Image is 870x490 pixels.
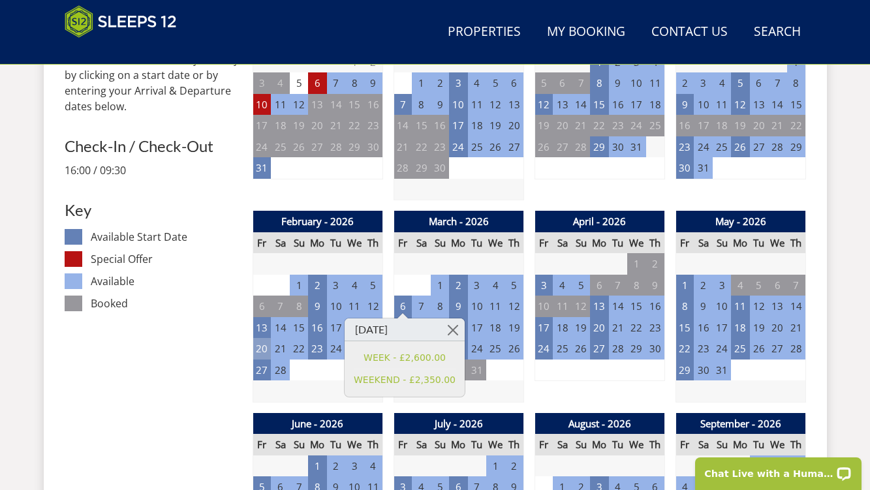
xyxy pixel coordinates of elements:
td: 28 [394,157,412,179]
th: Tu [327,232,345,254]
td: 12 [486,94,505,115]
th: March - 2026 [394,211,523,232]
th: Th [364,434,382,455]
td: 8 [431,296,449,317]
td: 9 [449,296,467,317]
th: Tu [609,232,627,254]
td: 14 [327,94,345,115]
td: 3 [327,275,345,296]
td: 21 [768,115,786,136]
td: 19 [364,317,382,339]
th: Tu [468,434,486,455]
iframe: Customer reviews powered by Trustpilot [58,46,195,57]
td: 19 [535,115,553,136]
td: 7 [394,94,412,115]
td: 14 [787,296,805,317]
td: 21 [394,136,412,158]
td: 10 [449,94,467,115]
td: 6 [308,72,326,94]
td: 13 [253,317,271,339]
td: 13 [768,296,786,317]
td: 24 [253,136,271,158]
td: 28 [768,136,786,158]
td: 11 [345,296,364,317]
td: 14 [768,94,786,115]
td: 20 [768,317,786,339]
td: 14 [271,317,289,339]
th: Sa [553,232,571,254]
td: 30 [676,157,694,179]
th: Tu [327,434,345,455]
td: 29 [412,157,430,179]
th: Fr [394,232,412,254]
th: Su [290,232,308,254]
td: 16 [364,94,382,115]
td: 25 [713,136,731,158]
th: Fr [253,434,271,455]
td: 10 [468,296,486,317]
td: 4 [486,275,505,296]
a: Properties [443,18,526,47]
th: Mo [449,434,467,455]
td: 24 [535,338,553,360]
td: 30 [431,157,449,179]
th: Th [364,232,382,254]
td: 3 [449,72,467,94]
td: 13 [590,296,608,317]
th: We [486,434,505,455]
th: Su [713,232,731,254]
td: 3 [468,275,486,296]
td: 22 [590,115,608,136]
a: WEEK - £2,600.00 [354,351,456,365]
th: Mo [308,434,326,455]
td: 8 [590,72,608,94]
td: 13 [505,94,523,115]
td: 9 [694,296,712,317]
td: 9 [646,275,664,296]
td: 7 [412,296,430,317]
td: 15 [290,317,308,339]
td: 19 [290,115,308,136]
td: 12 [505,296,523,317]
td: 17 [627,94,645,115]
td: 15 [676,317,694,339]
td: 13 [308,94,326,115]
td: 26 [290,136,308,158]
th: We [768,232,786,254]
td: 27 [253,360,271,381]
td: 4 [553,275,571,296]
td: 10 [694,94,712,115]
td: 24 [327,338,345,360]
td: 18 [468,115,486,136]
td: 19 [572,317,590,339]
th: Th [505,232,523,254]
td: 29 [787,136,805,158]
td: 26 [572,338,590,360]
th: July - 2026 [394,413,523,435]
td: 9 [364,72,382,94]
th: Su [572,434,590,455]
td: 29 [345,136,364,158]
p: You can browse the calendar to find an available start date for your stay by clicking on a start ... [65,36,242,114]
td: 16 [676,115,694,136]
td: 9 [676,94,694,115]
td: 23 [646,317,664,339]
th: Sa [271,434,289,455]
td: 27 [750,136,768,158]
dd: Available [91,273,241,289]
td: 10 [627,72,645,94]
td: 19 [750,317,768,339]
td: 8 [787,72,805,94]
td: 8 [676,296,694,317]
td: 12 [750,296,768,317]
th: We [486,232,505,254]
td: 17 [713,317,731,339]
th: Th [787,232,805,254]
th: Su [431,232,449,254]
td: 18 [345,317,364,339]
td: 24 [627,115,645,136]
td: 13 [553,94,571,115]
td: 19 [505,317,523,339]
th: September - 2026 [676,413,805,435]
td: 23 [676,136,694,158]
